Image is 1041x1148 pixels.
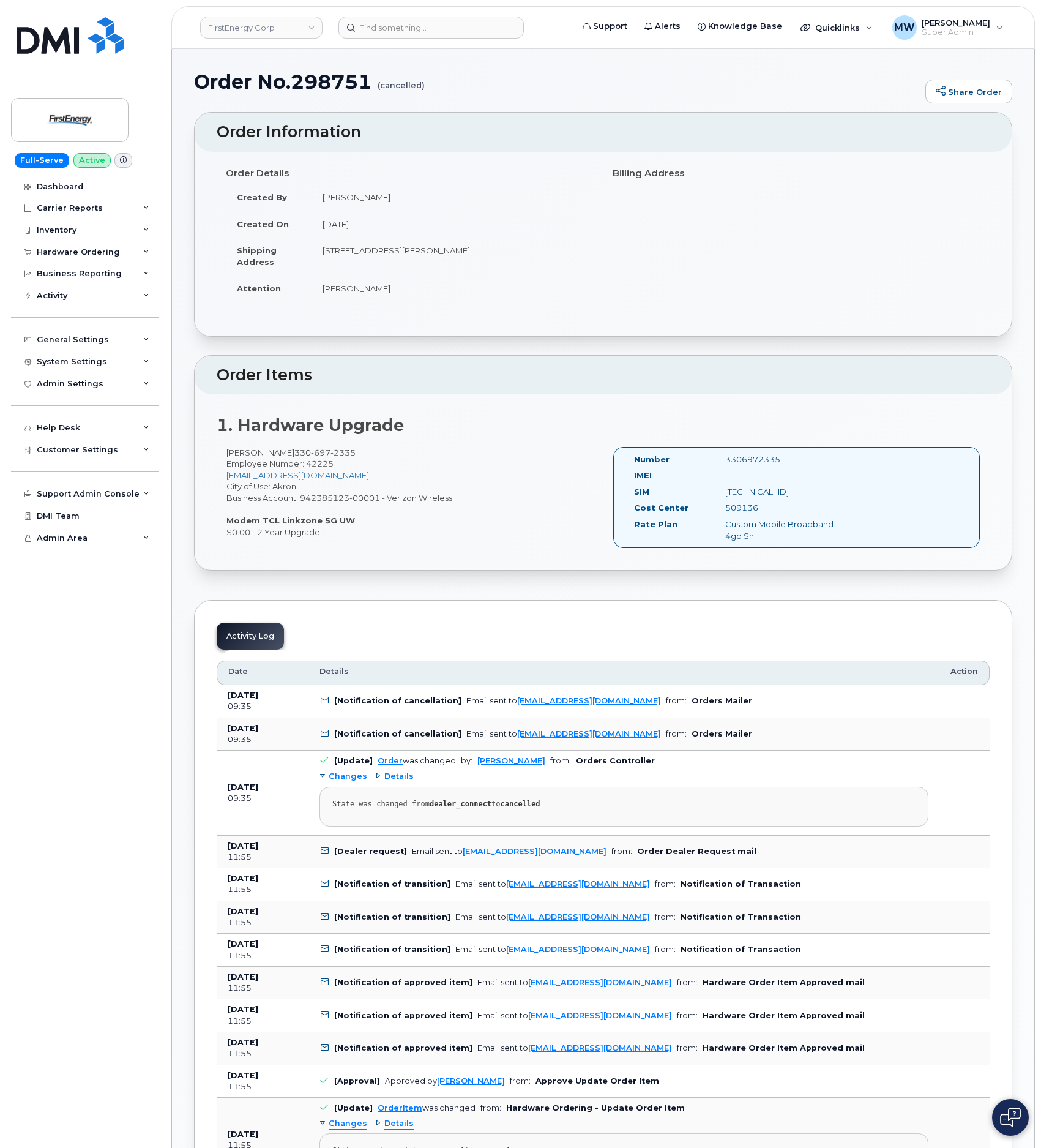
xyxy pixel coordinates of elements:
[666,696,687,705] span: from:
[692,729,752,738] b: Orders Mailer
[312,184,594,211] td: [PERSON_NAME]
[228,907,258,916] b: [DATE]
[228,1016,297,1027] div: 11:55
[412,847,606,856] div: Email sent to
[637,847,756,856] b: Order Dealer Request mail
[385,1076,505,1086] div: Approved by
[228,874,258,883] b: [DATE]
[312,275,594,302] td: [PERSON_NAME]
[384,1118,414,1130] span: Details
[378,1103,476,1112] div: was changed
[228,734,297,745] div: 09:35
[228,666,248,677] span: Date
[226,516,355,525] strong: Modem TCL Linkzone 5G UW
[312,211,594,238] td: [DATE]
[334,847,407,856] b: [Dealer request]
[226,459,334,468] span: Employee Number: 42225
[226,168,594,179] h4: Order Details
[378,756,403,765] a: Order
[228,782,258,792] b: [DATE]
[480,1103,501,1112] span: from:
[455,879,650,888] div: Email sent to
[384,771,414,782] span: Details
[677,978,698,987] span: from:
[228,852,297,863] div: 11:55
[506,1103,685,1112] b: Hardware Ordering - Update Order Item
[477,756,545,765] a: [PERSON_NAME]
[634,519,677,530] label: Rate Plan
[477,978,672,987] div: Email sent to
[378,71,425,90] small: (cancelled)
[294,448,356,457] span: 330
[528,1011,672,1020] a: [EMAIL_ADDRESS][DOMAIN_NAME]
[332,800,916,809] div: State was changed from to
[194,71,919,92] h1: Order No.298751
[228,939,258,948] b: [DATE]
[634,486,649,498] label: SIM
[506,879,650,888] a: [EMAIL_ADDRESS][DOMAIN_NAME]
[517,696,661,705] a: [EMAIL_ADDRESS][DOMAIN_NAME]
[334,729,461,738] b: [Notification of cancellation]
[506,912,650,921] a: [EMAIL_ADDRESS][DOMAIN_NAME]
[430,800,491,808] strong: dealer_connect
[716,454,844,465] div: 3306972335
[466,729,661,738] div: Email sent to
[226,470,369,480] a: [EMAIL_ADDRESS][DOMAIN_NAME]
[311,448,330,457] span: 697
[237,246,277,267] strong: Shipping Address
[681,912,801,921] b: Notification of Transaction
[939,661,990,685] th: Action
[228,917,297,928] div: 11:55
[334,945,450,954] b: [Notification of transition]
[517,729,661,738] a: [EMAIL_ADDRESS][DOMAIN_NAME]
[477,1043,672,1052] div: Email sent to
[217,415,404,435] strong: 1. Hardware Upgrade
[655,879,676,888] span: from:
[329,1118,367,1130] span: Changes
[463,847,606,856] a: [EMAIL_ADDRESS][DOMAIN_NAME]
[681,879,801,888] b: Notification of Transaction
[334,879,450,888] b: [Notification of transition]
[329,771,367,782] span: Changes
[228,1005,258,1014] b: [DATE]
[228,972,258,981] b: [DATE]
[501,800,540,808] strong: cancelled
[455,912,650,921] div: Email sent to
[528,978,672,987] a: [EMAIL_ADDRESS][DOMAIN_NAME]
[334,1076,380,1086] b: [Approval]
[217,447,603,538] div: [PERSON_NAME] City of Use: Akron Business Account: 942385123-00001 - Verizon Wireless $0.00 - 2 Y...
[681,945,801,954] b: Notification of Transaction
[466,696,661,705] div: Email sent to
[634,502,688,514] label: Cost Center
[228,1130,258,1139] b: [DATE]
[703,1043,865,1052] b: Hardware Order Item Approved mail
[237,219,289,229] strong: Created On
[228,701,297,712] div: 09:35
[334,696,461,705] b: [Notification of cancellation]
[692,696,752,705] b: Orders Mailer
[334,978,472,987] b: [Notification of approved item]
[528,1043,672,1052] a: [EMAIL_ADDRESS][DOMAIN_NAME]
[228,793,297,804] div: 09:35
[634,454,670,465] label: Number
[334,756,373,765] b: [Update]
[576,756,655,765] b: Orders Controller
[334,1043,472,1052] b: [Notification of approved item]
[455,945,650,954] div: Email sent to
[378,1103,422,1112] a: OrderItem
[477,1011,672,1020] div: Email sent to
[611,847,632,856] span: from:
[228,950,297,961] div: 11:55
[634,470,652,481] label: IMEI
[334,1103,373,1112] b: [Update]
[228,691,258,700] b: [DATE]
[925,80,1012,104] a: Share Order
[228,1048,297,1059] div: 11:55
[312,237,594,275] td: [STREET_ADDRESS][PERSON_NAME]
[237,192,287,202] strong: Created By
[334,912,450,921] b: [Notification of transition]
[506,945,650,954] a: [EMAIL_ADDRESS][DOMAIN_NAME]
[716,502,844,514] div: 509136
[655,945,676,954] span: from:
[666,729,687,738] span: from:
